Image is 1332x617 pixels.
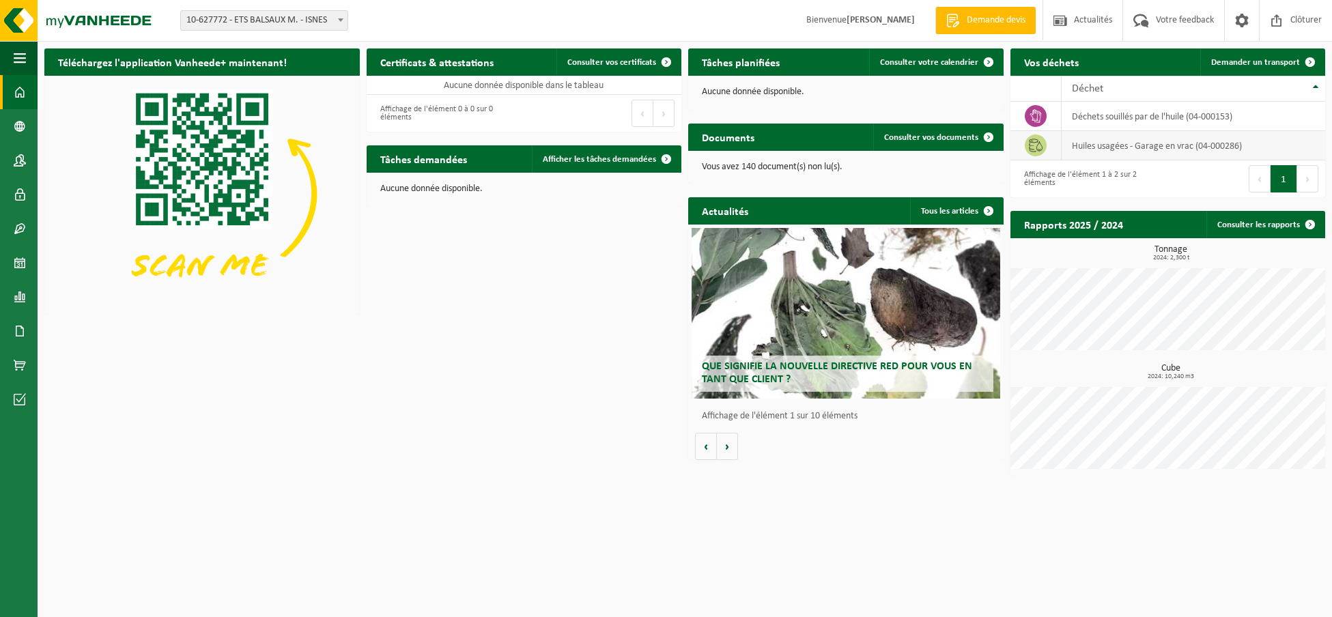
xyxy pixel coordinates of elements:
span: Consulter vos documents [884,133,978,142]
div: Affichage de l'élément 0 à 0 sur 0 éléments [373,98,518,128]
a: Consulter vos certificats [556,48,680,76]
span: Que signifie la nouvelle directive RED pour vous en tant que client ? [702,361,972,385]
span: Consulter votre calendrier [880,58,978,67]
span: Demande devis [963,14,1029,27]
a: Demander un transport [1200,48,1324,76]
p: Aucune donnée disponible. [380,184,668,194]
a: Consulter vos documents [873,124,1002,151]
button: Next [1297,165,1318,192]
td: Aucune donnée disponible dans le tableau [367,76,682,95]
button: Next [653,100,675,127]
span: Afficher les tâches demandées [543,155,656,164]
a: Afficher les tâches demandées [532,145,680,173]
button: Previous [1249,165,1271,192]
a: Consulter les rapports [1206,211,1324,238]
button: Vorige [695,433,717,460]
a: Consulter votre calendrier [869,48,1002,76]
span: Consulter vos certificats [567,58,656,67]
span: 2024: 10,240 m3 [1017,373,1326,380]
p: Aucune donnée disponible. [702,87,990,97]
p: Vous avez 140 document(s) non lu(s). [702,162,990,172]
h2: Certificats & attestations [367,48,507,75]
h3: Tonnage [1017,245,1326,261]
button: 1 [1271,165,1297,192]
h2: Rapports 2025 / 2024 [1010,211,1137,238]
td: déchets souillés par de l'huile (04-000153) [1062,102,1325,131]
h2: Tâches demandées [367,145,481,172]
h2: Vos déchets [1010,48,1092,75]
span: Déchet [1072,83,1103,94]
button: Volgende [717,433,738,460]
h2: Documents [688,124,768,150]
h2: Tâches planifiées [688,48,793,75]
a: Tous les articles [910,197,1002,225]
p: Affichage de l'élément 1 sur 10 éléments [702,412,997,421]
div: Affichage de l'élément 1 à 2 sur 2 éléments [1017,164,1161,194]
span: Demander un transport [1211,58,1300,67]
span: 10-627772 - ETS BALSAUX M. - ISNES [181,11,348,30]
a: Que signifie la nouvelle directive RED pour vous en tant que client ? [692,228,1000,399]
h2: Téléchargez l'application Vanheede+ maintenant! [44,48,300,75]
button: Previous [632,100,653,127]
span: 2024: 2,300 t [1017,255,1326,261]
h3: Cube [1017,364,1326,380]
img: Download de VHEPlus App [44,76,360,312]
a: Demande devis [935,7,1036,34]
strong: [PERSON_NAME] [847,15,915,25]
h2: Actualités [688,197,762,224]
span: 10-627772 - ETS BALSAUX M. - ISNES [180,10,348,31]
td: huiles usagées - Garage en vrac (04-000286) [1062,131,1325,160]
